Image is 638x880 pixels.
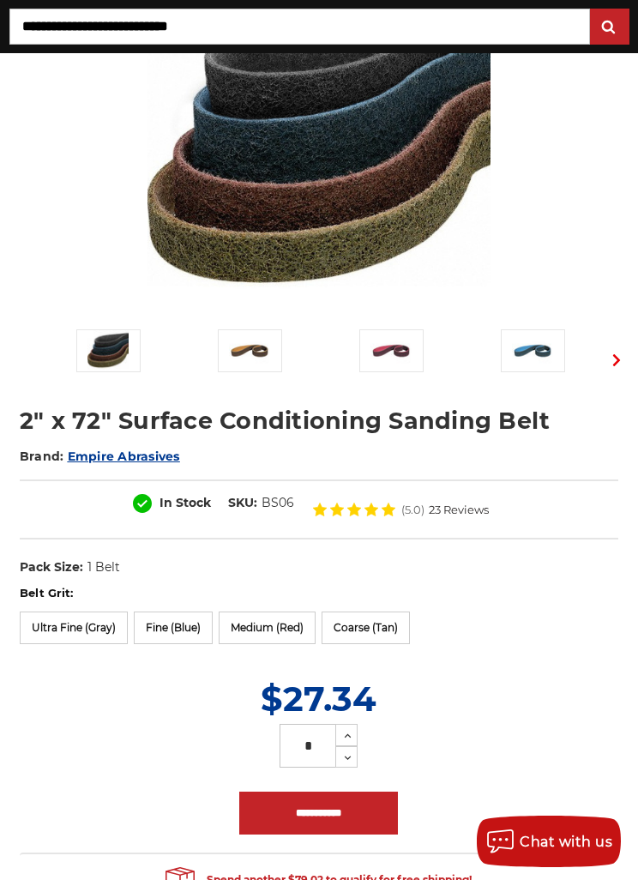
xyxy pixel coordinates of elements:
[593,10,627,45] input: Submit
[159,495,211,510] span: In Stock
[370,330,412,371] img: 2" x 72" Medium Surface Conditioning Belt
[401,504,424,515] span: (5.0)
[87,558,120,576] dd: 1 Belt
[261,678,376,720] span: $27.34
[477,816,621,867] button: Chat with us
[598,340,635,381] button: Next
[262,494,294,512] dd: BS06
[520,834,612,850] span: Chat with us
[87,330,129,371] img: 2"x72" Surface Conditioning Sanding Belts
[228,494,257,512] dt: SKU:
[429,504,489,515] span: 23 Reviews
[229,330,270,371] img: 2" x 72" Coarse Surface Conditioning Belt
[20,404,618,437] h1: 2" x 72" Surface Conditioning Sanding Belt
[20,585,618,602] label: Belt Grit:
[20,558,83,576] dt: Pack Size:
[68,449,180,464] a: Empire Abrasives
[20,449,64,464] span: Brand:
[512,330,553,371] img: 2" x 72" Fine Surface Conditioning Belt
